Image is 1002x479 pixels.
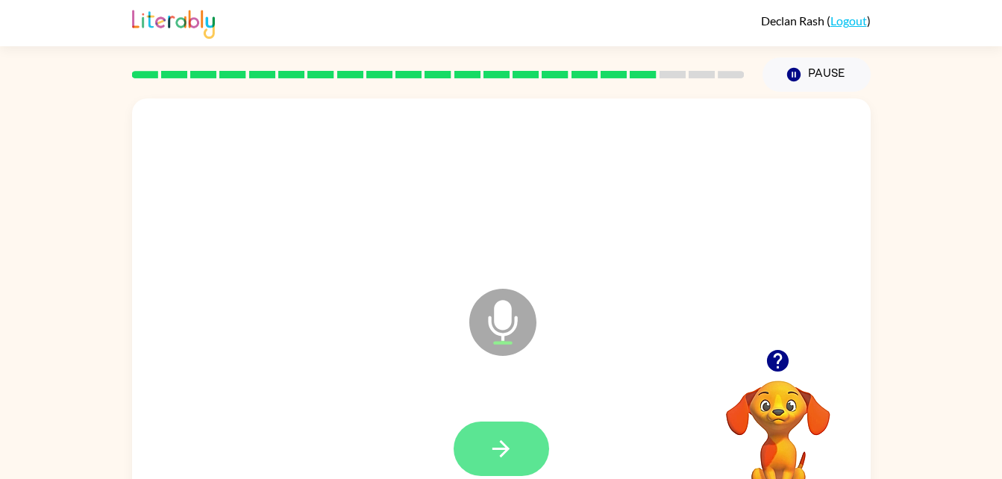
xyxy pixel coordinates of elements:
[761,13,871,28] div: ( )
[763,57,871,92] button: Pause
[132,6,215,39] img: Literably
[761,13,827,28] span: Declan Rash
[830,13,867,28] a: Logout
